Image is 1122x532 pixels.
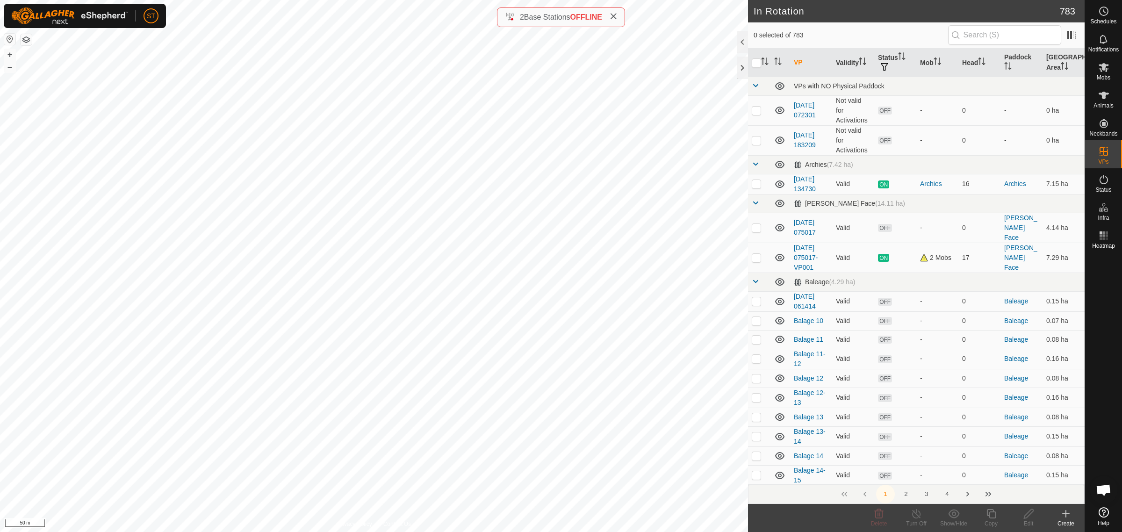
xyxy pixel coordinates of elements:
td: 0.07 ha [1043,311,1085,330]
td: 0.16 ha [1043,349,1085,369]
div: - [920,393,955,403]
td: Valid [832,446,874,465]
td: Valid [832,408,874,426]
td: Valid [832,369,874,388]
td: 4.14 ha [1043,213,1085,243]
a: Contact Us [383,520,411,528]
div: - [920,335,955,345]
div: - [920,431,955,441]
p-sorticon: Activate to sort [934,59,941,66]
span: Schedules [1090,19,1116,24]
p-sorticon: Activate to sort [1061,64,1068,71]
td: 0 [958,388,1000,408]
td: 0.15 ha [1043,291,1085,311]
td: 0 [958,291,1000,311]
span: Neckbands [1089,131,1117,137]
div: - [920,296,955,306]
button: Reset Map [4,34,15,45]
div: - [920,451,955,461]
span: OFFLINE [570,13,602,21]
button: 2 [897,485,915,503]
a: [DATE] 072301 [794,101,816,119]
span: OFF [878,224,892,232]
a: [DATE] 061414 [794,293,816,310]
td: 0.15 ha [1043,465,1085,485]
span: ST [147,11,155,21]
td: Valid [832,330,874,349]
a: [DATE] 183209 [794,131,816,149]
td: Valid [832,291,874,311]
td: 0 [958,465,1000,485]
td: 0 [958,330,1000,349]
div: - [920,470,955,480]
p-sorticon: Activate to sort [978,59,985,66]
button: Next Page [958,485,977,503]
td: 0 [958,426,1000,446]
div: Turn Off [898,519,935,528]
div: - [920,106,955,115]
th: Status [874,49,916,77]
td: - [1000,95,1043,125]
div: Archies [920,179,955,189]
td: 7.29 ha [1043,243,1085,273]
a: Baleage [1004,374,1028,382]
a: Balage 11 [794,336,823,343]
div: VPs with NO Physical Paddock [794,82,1081,90]
td: Not valid for Activations [832,95,874,125]
span: 0 selected of 783 [754,30,948,40]
span: ON [878,180,889,188]
a: Baleage [1004,413,1028,421]
span: Delete [871,520,887,527]
span: OFF [878,374,892,382]
a: Balage 14-15 [794,467,826,484]
button: Last Page [979,485,998,503]
th: VP [790,49,832,77]
a: Baleage [1004,452,1028,460]
td: - [1000,125,1043,155]
span: ON [878,254,889,262]
td: 0.16 ha [1043,388,1085,408]
div: Archies [794,161,853,169]
div: 2 Mobs [920,253,955,263]
span: OFF [878,298,892,306]
td: 0 ha [1043,95,1085,125]
a: Baleage [1004,297,1028,305]
td: 7.15 ha [1043,174,1085,194]
td: 0.08 ha [1043,408,1085,426]
span: (7.42 ha) [827,161,853,168]
td: Not valid for Activations [832,125,874,155]
a: Balage 12 [794,374,823,382]
td: Valid [832,311,874,330]
span: (14.11 ha) [875,200,905,207]
div: - [920,223,955,233]
div: Edit [1010,519,1047,528]
span: Animals [1093,103,1114,108]
a: Archies [1004,180,1026,187]
a: Baleage [1004,355,1028,362]
span: Status [1095,187,1111,193]
a: Privacy Policy [337,520,372,528]
td: Valid [832,388,874,408]
p-sorticon: Activate to sort [774,59,782,66]
div: Baleage [794,278,855,286]
button: 4 [938,485,957,503]
h2: In Rotation [754,6,1060,17]
td: 0 [958,311,1000,330]
th: Mob [916,49,958,77]
td: 0 [958,369,1000,388]
a: Baleage [1004,432,1028,440]
td: 0 [958,408,1000,426]
span: Infra [1098,215,1109,221]
td: Valid [832,349,874,369]
th: Paddock [1000,49,1043,77]
td: 16 [958,174,1000,194]
span: OFF [878,317,892,325]
span: OFF [878,336,892,344]
span: (4.29 ha) [829,278,855,286]
div: - [920,354,955,364]
button: 1 [876,485,895,503]
a: Balage 14 [794,452,823,460]
img: Gallagher Logo [11,7,128,24]
td: 0.08 ha [1043,330,1085,349]
input: Search (S) [948,25,1061,45]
